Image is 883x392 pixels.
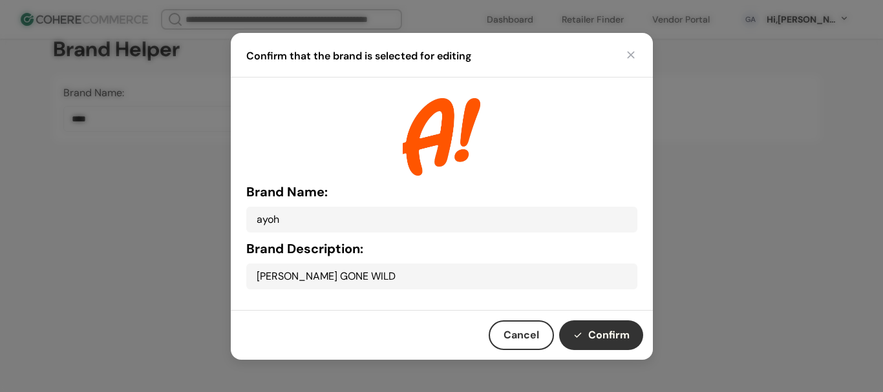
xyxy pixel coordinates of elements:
h5: Brand Name: [246,182,637,201]
h5: Brand Description: [246,239,637,258]
button: Cancel [489,320,554,350]
div: ayoh [246,207,637,232]
div: [PERSON_NAME] GONE WILD [246,263,637,289]
button: Confirm [559,320,643,350]
h4: Confirm that the brand is selected for editing [246,48,471,64]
